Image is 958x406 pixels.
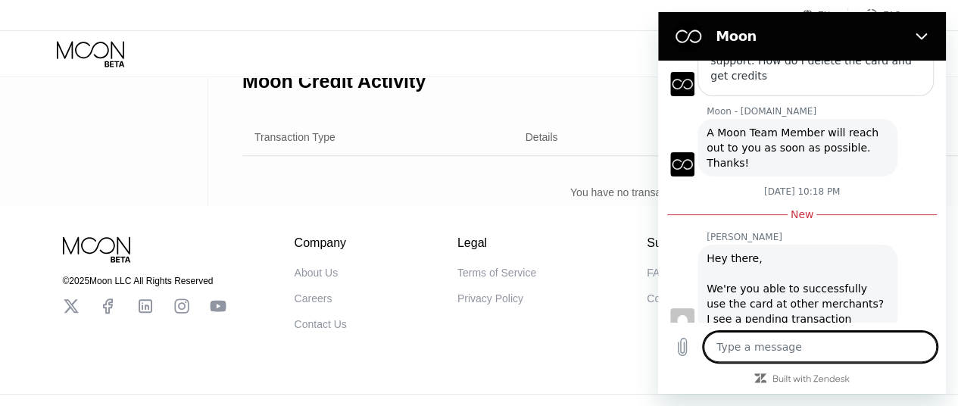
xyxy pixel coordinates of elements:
div: Terms of Service [457,267,536,279]
div: EN [802,8,848,23]
div: About Us [295,267,339,279]
div: Privacy Policy [457,292,523,304]
div: Company [295,236,347,250]
div: EN [818,10,831,20]
div: FAQs [647,267,673,279]
div: Contact Us [647,292,699,304]
div: Support [647,236,699,250]
div: © 2025 Moon LLC All Rights Reserved [63,276,226,286]
div: Details [526,131,558,143]
div: Transaction Type [254,131,335,143]
div: Contact Us [295,318,347,330]
div: FAQ [883,10,901,20]
div: FAQ [848,8,901,23]
div: Careers [295,292,332,304]
div: Moon Credit Activity [242,70,426,92]
iframe: Messaging window [658,12,946,394]
div: Legal [457,236,536,250]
